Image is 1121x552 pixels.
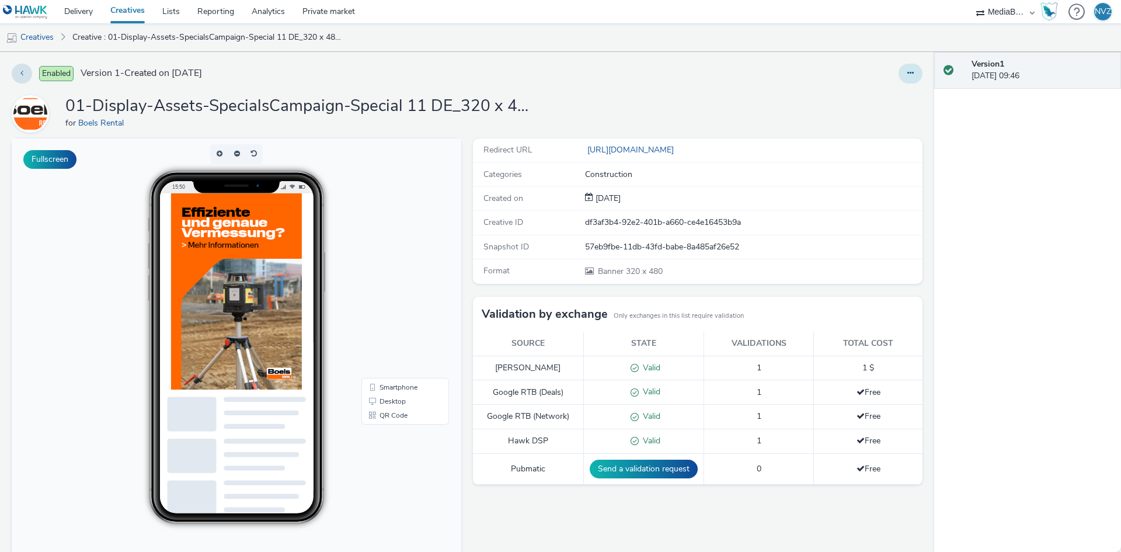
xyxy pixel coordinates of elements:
span: 1 [757,387,761,398]
span: Valid [639,362,660,373]
span: 0 [757,463,761,474]
strong: Version 1 [972,58,1004,70]
a: Creative : 01-Display-Assets-SpecialsCampaign-Special 11 DE_320 x 480.png [67,23,347,51]
h3: Validation by exchange [482,305,608,323]
th: State [583,332,704,356]
div: Construction [585,169,921,180]
img: Advertisement preview [159,55,290,251]
img: mobile [6,32,18,44]
div: [DATE] 09:46 [972,58,1112,82]
span: 1 $ [862,362,874,373]
span: Enabled [39,66,74,81]
span: Free [857,411,880,422]
li: Smartphone [352,242,435,256]
a: Hawk Academy [1040,2,1063,21]
span: for [65,117,78,129]
span: Banner [598,266,626,277]
th: Source [473,332,583,356]
span: Redirect URL [483,144,532,155]
td: Hawk DSP [473,429,583,454]
span: Version 1 - Created on [DATE] [81,67,202,80]
a: Boels Rental [12,108,54,119]
td: Pubmatic [473,453,583,484]
button: Send a validation request [590,460,698,478]
span: Created on [483,193,523,204]
span: 320 x 480 [597,266,663,277]
span: Free [857,435,880,446]
span: 1 [757,435,761,446]
span: Valid [639,386,660,397]
img: undefined Logo [3,5,48,19]
span: 1 [757,362,761,373]
span: Free [857,387,880,398]
div: 57eb9fbe-11db-43fd-babe-8a485af26e52 [585,241,921,253]
img: Hawk Academy [1040,2,1058,21]
span: Smartphone [368,245,406,252]
a: Boels Rental [78,117,128,129]
th: Total cost [814,332,922,356]
span: Format [483,265,510,276]
th: Validations [704,332,814,356]
span: Categories [483,169,522,180]
button: Fullscreen [23,150,76,169]
small: Only exchanges in this list require validation [614,311,744,321]
div: df3af3b4-92e2-401b-a660-ce4e16453b9a [585,217,921,228]
span: 15:50 [161,45,173,51]
span: Valid [639,435,660,446]
li: QR Code [352,270,435,284]
a: [URL][DOMAIN_NAME] [585,144,678,155]
img: Boels Rental [13,97,47,131]
span: Free [857,463,880,474]
h1: 01-Display-Assets-SpecialsCampaign-Special 11 DE_320 x 480.png [65,95,532,117]
span: Valid [639,411,660,422]
span: 1 [757,411,761,422]
td: [PERSON_NAME] [473,356,583,380]
div: Creation 14 July 2025, 09:46 [593,193,621,204]
span: [DATE] [593,193,621,204]
div: NVZ [1095,3,1111,20]
li: Desktop [352,256,435,270]
span: QR Code [368,273,396,280]
span: Desktop [368,259,394,266]
td: Google RTB (Network) [473,405,583,429]
td: Google RTB (Deals) [473,380,583,405]
span: Snapshot ID [483,241,529,252]
span: Creative ID [483,217,523,228]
